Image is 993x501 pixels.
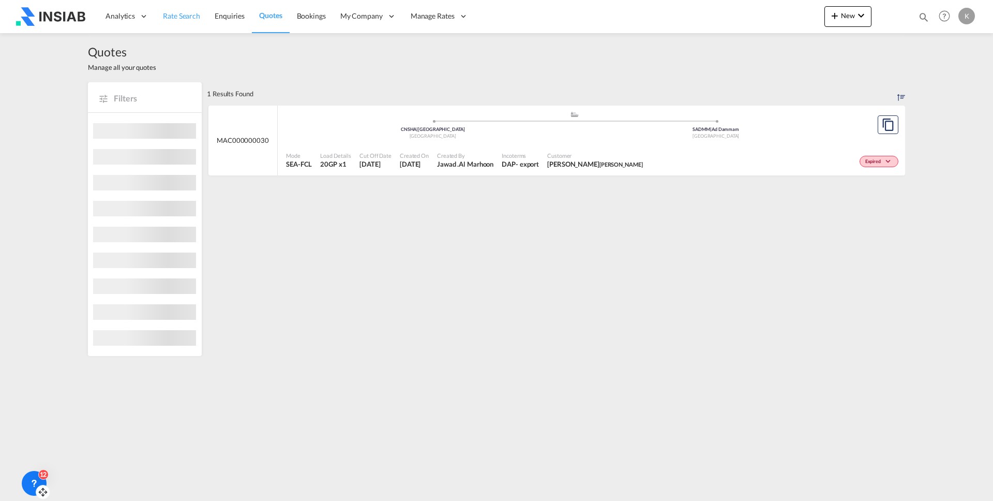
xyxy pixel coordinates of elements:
span: Mode [286,152,312,159]
span: | [416,126,418,132]
span: Customer [547,152,642,159]
div: MAC000000030 assets/icons/custom/ship-fill.svgassets/icons/custom/roll-o-plane.svgOriginShanghai ... [208,106,905,176]
span: Expired [865,158,883,166]
div: K [958,8,975,24]
span: New [829,11,867,20]
div: Help [936,7,958,26]
span: MAC000000030 [217,136,269,145]
div: 1 Results Found [207,82,253,105]
span: Created On [400,152,429,159]
div: icon-magnify [918,11,929,27]
span: Load Details [320,152,351,159]
md-icon: icon-magnify [918,11,929,23]
span: Rate Search [163,11,200,20]
span: Manage Rates [411,11,455,21]
span: Jawad .Al Marhoon [437,159,493,169]
button: icon-plus 400-fgNewicon-chevron-down [824,6,871,27]
span: [GEOGRAPHIC_DATA] [410,133,456,139]
md-icon: assets/icons/custom/ship-fill.svg [568,112,581,117]
span: Analytics [106,11,135,21]
div: DAP export [502,159,539,169]
div: Change Status Here [860,156,898,167]
div: - export [516,159,539,169]
md-icon: icon-plus 400-fg [829,9,841,22]
span: Quotes [88,43,156,60]
span: SEA-FCL [286,159,312,169]
span: Bookings [297,11,326,20]
md-icon: icon-chevron-down [855,9,867,22]
button: Copy Quote [878,115,898,134]
span: Cut Off Date [359,152,392,159]
span: Help [936,7,953,25]
md-icon: assets/icons/custom/copyQuote.svg [882,119,894,131]
span: Quotes [259,11,282,20]
span: CNSHA [GEOGRAPHIC_DATA] [401,126,465,132]
span: Enquiries [215,11,245,20]
span: SADMM Ad Dammam [693,126,739,132]
div: Sort by: Created On [897,82,905,105]
img: 0ea05a20c6b511ef93588b618553d863.png [16,5,85,28]
span: My Company [340,11,383,21]
md-icon: icon-chevron-down [883,159,896,165]
span: 15 Sep 2025 [359,159,392,169]
span: Created By [437,152,493,159]
span: Jawad Al Marhoon Jawad Marhoon [547,159,642,169]
span: [GEOGRAPHIC_DATA] [693,133,739,139]
span: [PERSON_NAME] [599,161,643,168]
span: 15 Sep 2025 [400,159,429,169]
span: Manage all your quotes [88,63,156,72]
span: | [710,126,712,132]
span: 20GP x 1 [320,159,351,169]
span: Incoterms [502,152,539,159]
div: DAP [502,159,516,169]
span: Filters [114,93,191,104]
